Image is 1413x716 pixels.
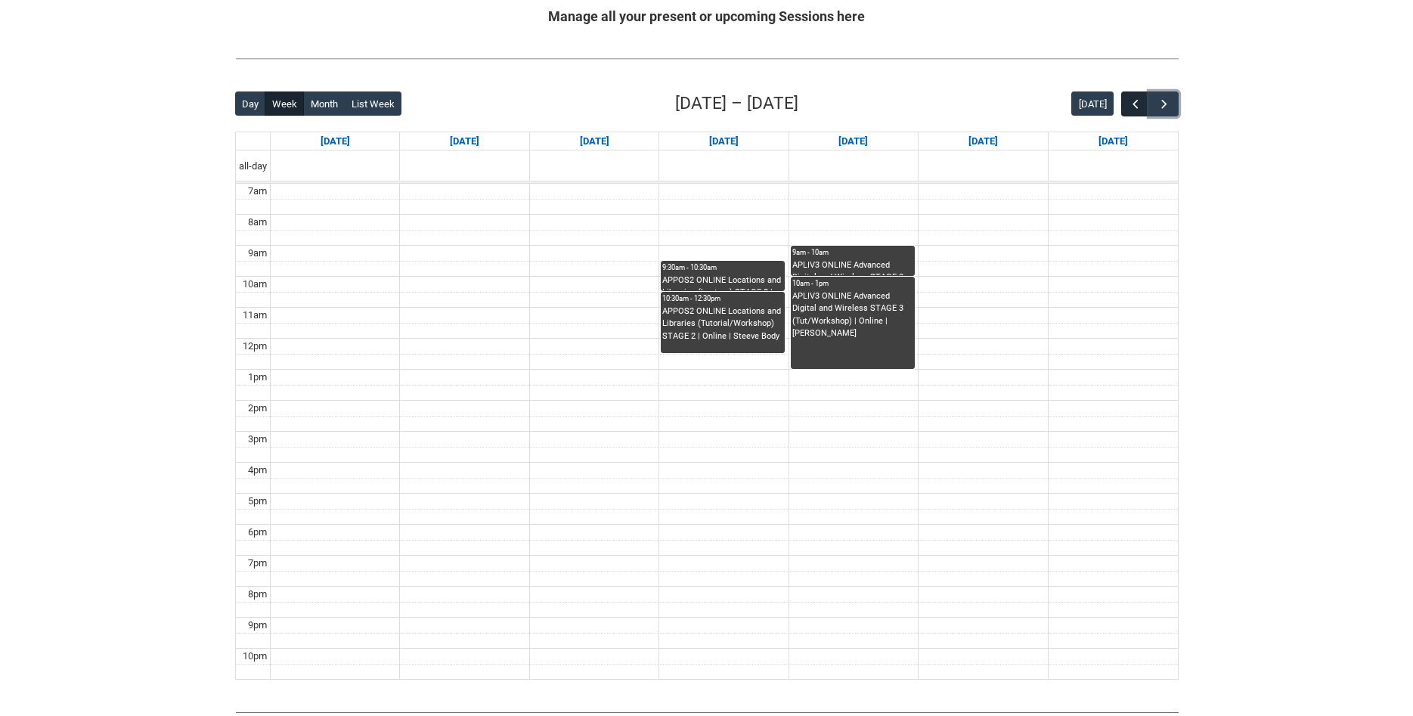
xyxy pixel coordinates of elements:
div: 8pm [245,587,270,602]
div: 1pm [245,370,270,385]
div: 9pm [245,618,270,633]
button: List Week [344,91,401,116]
img: REDU_GREY_LINE [235,51,1179,67]
button: Previous Week [1121,91,1150,116]
div: 4pm [245,463,270,478]
div: 7pm [245,556,270,571]
h2: Manage all your present or upcoming Sessions here [235,6,1179,26]
h2: [DATE] – [DATE] [675,91,798,116]
div: 5pm [245,494,270,509]
a: Go to September 18, 2025 [835,132,871,150]
div: 9:30am - 10:30am [662,262,783,273]
a: Go to September 16, 2025 [577,132,612,150]
div: APPOS2 ONLINE Locations and Libraries (Lecture) STAGE 2 | Online | Steeve Body [662,274,783,291]
div: 3pm [245,432,270,447]
div: 12pm [240,339,270,354]
a: Go to September 15, 2025 [447,132,482,150]
a: Go to September 19, 2025 [965,132,1001,150]
a: Go to September 14, 2025 [318,132,353,150]
button: Week [265,91,304,116]
div: 10pm [240,649,270,664]
div: 2pm [245,401,270,416]
button: Next Week [1149,91,1178,116]
div: APLIV3 ONLINE Advanced Digital and Wireless STAGE 3 (Lecture) | Online | [PERSON_NAME] [792,259,913,276]
div: APPOS2 ONLINE Locations and Libraries (Tutorial/Workshop) STAGE 2 | Online | Steeve Body [662,305,783,343]
button: [DATE] [1071,91,1114,116]
div: 8am [245,215,270,230]
div: 6pm [245,525,270,540]
div: 10am - 1pm [792,278,913,289]
a: Go to September 20, 2025 [1095,132,1131,150]
div: 9am - 10am [792,247,913,258]
a: Go to September 17, 2025 [706,132,742,150]
span: all-day [236,159,270,174]
div: APLIV3 ONLINE Advanced Digital and Wireless STAGE 3 (Tut/Workshop) | Online | [PERSON_NAME] [792,290,913,340]
div: 10:30am - 12:30pm [662,293,783,304]
div: 10am [240,277,270,292]
button: Day [235,91,266,116]
div: 11am [240,308,270,323]
button: Month [303,91,345,116]
div: 9am [245,246,270,261]
div: 7am [245,184,270,199]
